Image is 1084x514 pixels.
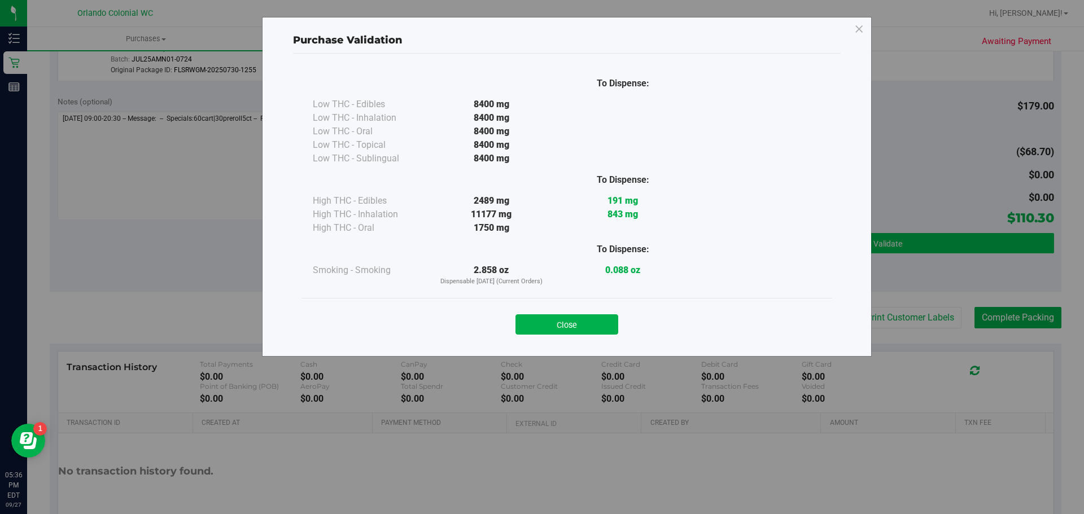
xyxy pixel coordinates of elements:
[605,265,640,275] strong: 0.088 oz
[313,152,426,165] div: Low THC - Sublingual
[426,98,557,111] div: 8400 mg
[426,125,557,138] div: 8400 mg
[11,424,45,458] iframe: Resource center
[426,152,557,165] div: 8400 mg
[313,111,426,125] div: Low THC - Inhalation
[313,138,426,152] div: Low THC - Topical
[426,263,557,287] div: 2.858 oz
[426,138,557,152] div: 8400 mg
[607,209,638,219] strong: 843 mg
[293,34,403,46] span: Purchase Validation
[426,208,557,221] div: 11177 mg
[313,194,426,208] div: High THC - Edibles
[313,125,426,138] div: Low THC - Oral
[313,221,426,235] div: High THC - Oral
[557,77,689,90] div: To Dispense:
[515,314,618,335] button: Close
[426,111,557,125] div: 8400 mg
[313,263,426,277] div: Smoking - Smoking
[607,195,638,206] strong: 191 mg
[33,422,47,436] iframe: Resource center unread badge
[426,277,557,287] p: Dispensable [DATE] (Current Orders)
[313,98,426,111] div: Low THC - Edibles
[557,243,689,256] div: To Dispense:
[557,173,689,187] div: To Dispense:
[426,194,557,208] div: 2489 mg
[426,221,557,235] div: 1750 mg
[313,208,426,221] div: High THC - Inhalation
